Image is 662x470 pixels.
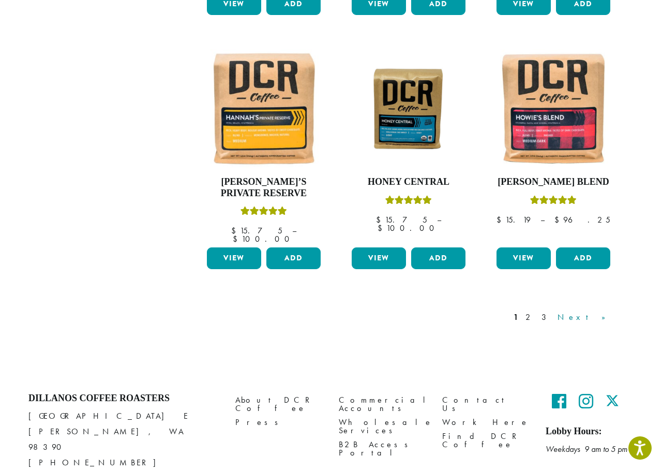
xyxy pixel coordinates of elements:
[496,214,531,225] bdi: 15.19
[554,214,563,225] span: $
[442,415,530,429] a: Work Here
[511,311,520,324] a: 1
[442,393,530,415] a: Contact Us
[349,64,468,153] img: Honey-Central-stock-image-fix-1200-x-900.png
[546,444,627,454] em: Weekdays 9 am to 5 pm
[496,247,551,269] a: View
[494,49,613,168] img: Howies-Blend-12oz-300x300.jpg
[494,49,613,243] a: [PERSON_NAME] BlendRated 4.67 out of 5
[204,177,323,199] h4: [PERSON_NAME]’s Private Reserve
[496,214,505,225] span: $
[231,225,282,236] bdi: 15.75
[530,194,577,210] div: Rated 4.67 out of 5
[411,247,465,269] button: Add
[266,247,321,269] button: Add
[349,49,468,243] a: Honey CentralRated 5.00 out of 5
[442,430,530,452] a: Find DCR Coffee
[376,214,385,225] span: $
[539,311,552,324] a: 3
[235,393,323,415] a: About DCR Coffee
[240,205,287,221] div: Rated 5.00 out of 5
[556,247,610,269] button: Add
[204,49,323,243] a: [PERSON_NAME]’s Private ReserveRated 5.00 out of 5
[540,214,545,225] span: –
[376,214,427,225] bdi: 15.75
[349,177,468,188] h4: Honey Central
[546,426,634,437] h5: Lobby Hours:
[292,225,296,236] span: –
[339,415,427,437] a: Wholesale Services
[555,311,615,324] a: Next »
[523,311,536,324] a: 2
[28,393,220,404] h4: Dillanos Coffee Roasters
[339,393,427,415] a: Commercial Accounts
[235,415,323,429] a: Press
[233,233,242,244] span: $
[204,49,323,168] img: Hannahs-Private-Reserve-12oz-300x300.jpg
[352,247,406,269] a: View
[554,214,610,225] bdi: 96.25
[207,247,261,269] a: View
[494,177,613,188] h4: [PERSON_NAME] Blend
[378,223,439,233] bdi: 100.00
[231,225,240,236] span: $
[378,223,386,233] span: $
[437,214,441,225] span: –
[339,438,427,460] a: B2B Access Portal
[233,233,294,244] bdi: 100.00
[385,194,432,210] div: Rated 5.00 out of 5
